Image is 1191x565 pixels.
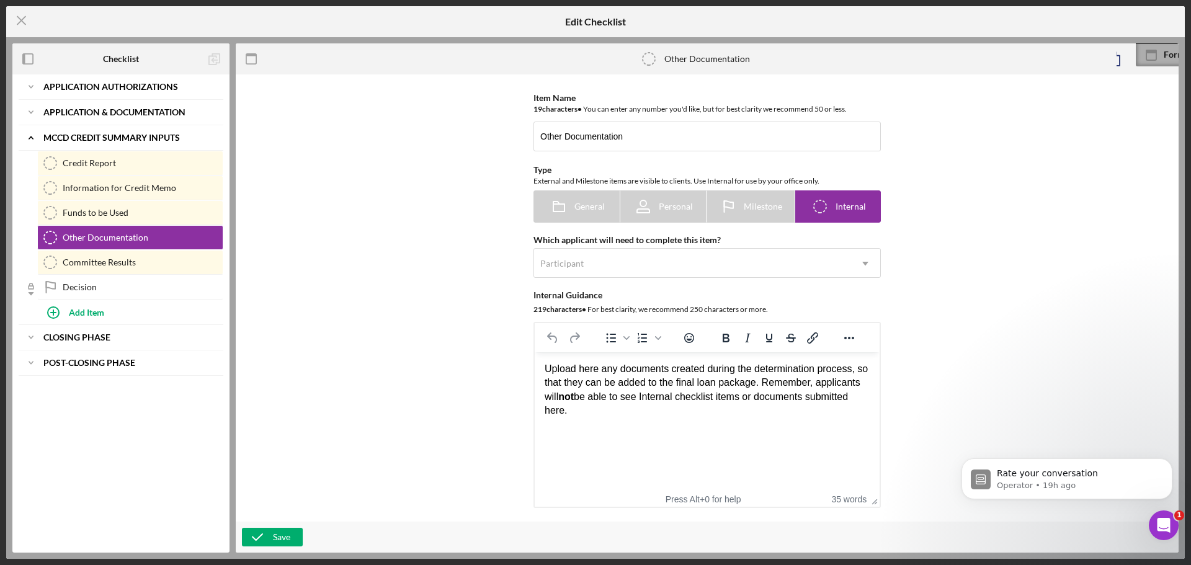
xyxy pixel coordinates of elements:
[744,202,782,211] span: Milestone
[831,494,867,504] button: 35 words
[37,300,223,324] button: Add Item
[43,359,135,367] b: Post-Closing Phase
[63,282,223,292] div: Decision
[43,109,185,116] b: Application & Documentation
[564,329,585,347] button: Redo
[43,334,110,341] b: Closing Phase
[737,329,758,347] button: Italic
[242,528,303,546] button: Save
[659,202,693,211] span: Personal
[63,183,223,193] div: Information for Credit Memo
[43,83,178,91] b: Application Authorizations
[533,235,881,245] div: Which applicant will need to complete this item?
[540,259,584,269] div: Participant
[664,54,750,64] div: Other Documentation
[632,329,663,347] div: Numbered list
[533,104,582,113] b: 19 character s •
[565,16,626,27] h5: Edit Checklist
[37,275,223,300] a: Decision
[43,134,180,141] b: MCCD Credit Summary Inputs
[273,528,290,546] div: Save
[533,305,586,314] b: 219 character s •
[37,250,223,275] a: Committee Results
[535,352,880,491] iframe: Rich Text Area
[533,303,881,316] div: For best clarity, we recommend 250 characters or more.
[63,158,223,168] div: Credit Report
[63,257,223,267] div: Committee Results
[867,491,880,507] div: Press the Up and Down arrow keys to resize the editor.
[780,329,801,347] button: Strikethrough
[63,233,223,242] div: Other Documentation
[679,329,700,347] button: Emojis
[37,176,223,200] a: Information for Credit Memo
[37,225,223,250] a: Other Documentation
[63,208,223,218] div: Funds to be Used
[649,494,758,504] div: Press Alt+0 for help
[943,432,1191,532] iframe: Intercom notifications message
[37,151,223,176] a: Credit Report
[533,175,881,187] div: External and Milestone items are visible to clients. Use Internal for use by your office only.
[715,329,736,347] button: Bold
[533,165,881,175] div: Type
[533,290,881,300] div: Internal Guidance
[533,103,881,115] div: You can enter any number you'd like, but for best clarity we recommend 50 or less.
[103,54,139,64] b: Checklist
[600,329,631,347] div: Bullet list
[542,329,563,347] button: Undo
[836,202,866,211] span: Internal
[574,202,605,211] span: General
[839,329,860,347] button: Reveal or hide additional toolbar items
[69,300,104,324] div: Add Item
[37,200,223,225] a: Funds to be Used
[759,329,780,347] button: Underline
[1174,510,1184,520] span: 1
[1149,510,1179,540] iframe: Intercom live chat
[533,93,881,103] div: Item Name
[802,329,823,347] button: Insert/edit link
